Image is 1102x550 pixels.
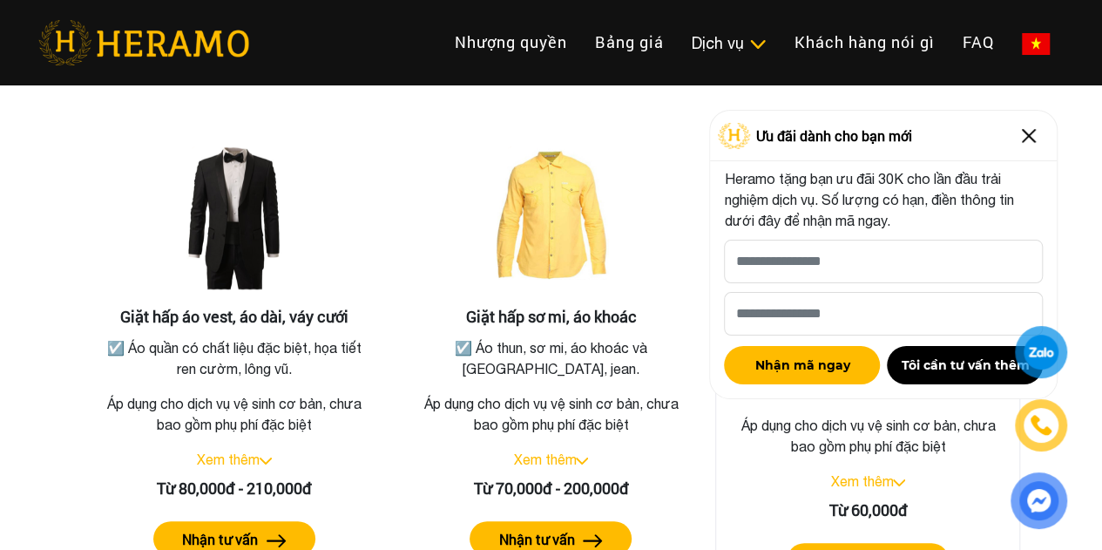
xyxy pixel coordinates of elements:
img: heramo-logo.png [38,20,249,65]
h3: Giặt hấp sơ mi, áo khoác [413,308,690,327]
img: arrow [267,534,287,547]
p: Áp dụng cho dịch vụ vệ sinh cơ bản, chưa bao gồm phụ phí đặc biệt [96,393,373,435]
button: Tôi cần tư vấn thêm [887,346,1043,384]
a: Xem thêm [830,473,893,489]
div: Từ 70,000đ - 200,000đ [413,477,690,500]
img: phone-icon [1031,416,1051,435]
img: arrow_down.svg [260,458,272,465]
img: subToggleIcon [748,36,767,53]
a: FAQ [949,24,1008,61]
a: Khách hàng nói gì [781,24,949,61]
label: Nhận tư vấn [498,529,574,550]
h3: Giặt hấp áo vest, áo dài, váy cưới [96,308,373,327]
div: Dịch vụ [692,31,767,55]
p: Áp dụng cho dịch vụ vệ sinh cơ bản, chưa bao gồm phụ phí đặc biệt [413,393,690,435]
img: vn-flag.png [1022,33,1050,55]
button: Nhận mã ngay [724,346,880,384]
a: Xem thêm [197,452,260,467]
div: Từ 60,000đ [730,499,1005,522]
img: Logo [718,123,751,149]
label: Nhận tư vấn [182,529,258,550]
p: Áp dụng cho dịch vụ vệ sinh cơ bản, chưa bao gồm phụ phí đặc biệt [730,415,1005,457]
img: Close [1015,122,1043,150]
div: Từ 80,000đ - 210,000đ [96,477,373,500]
span: Ưu đãi dành cho bạn mới [755,126,911,146]
img: Giặt hấp sơ mi, áo khoác [463,133,638,308]
p: Heramo tặng bạn ưu đãi 30K cho lần đầu trải nghiệm dịch vụ. Số lượng có hạn, điền thông tin dưới ... [724,168,1043,231]
a: Xem thêm [513,452,576,467]
img: arrow [583,534,603,547]
img: arrow_down.svg [576,458,588,465]
img: Giặt hấp áo vest, áo dài, váy cưới [147,133,321,308]
p: ☑️ Áo thun, sơ mi, áo khoác và [GEOGRAPHIC_DATA], jean. [416,337,686,379]
p: ☑️ Áo quần có chất liệu đặc biệt, họa tiết ren cườm, lông vũ. [99,337,369,379]
img: arrow_down.svg [893,479,905,486]
a: Nhượng quyền [441,24,581,61]
a: Bảng giá [581,24,678,61]
a: phone-icon [1017,402,1065,449]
